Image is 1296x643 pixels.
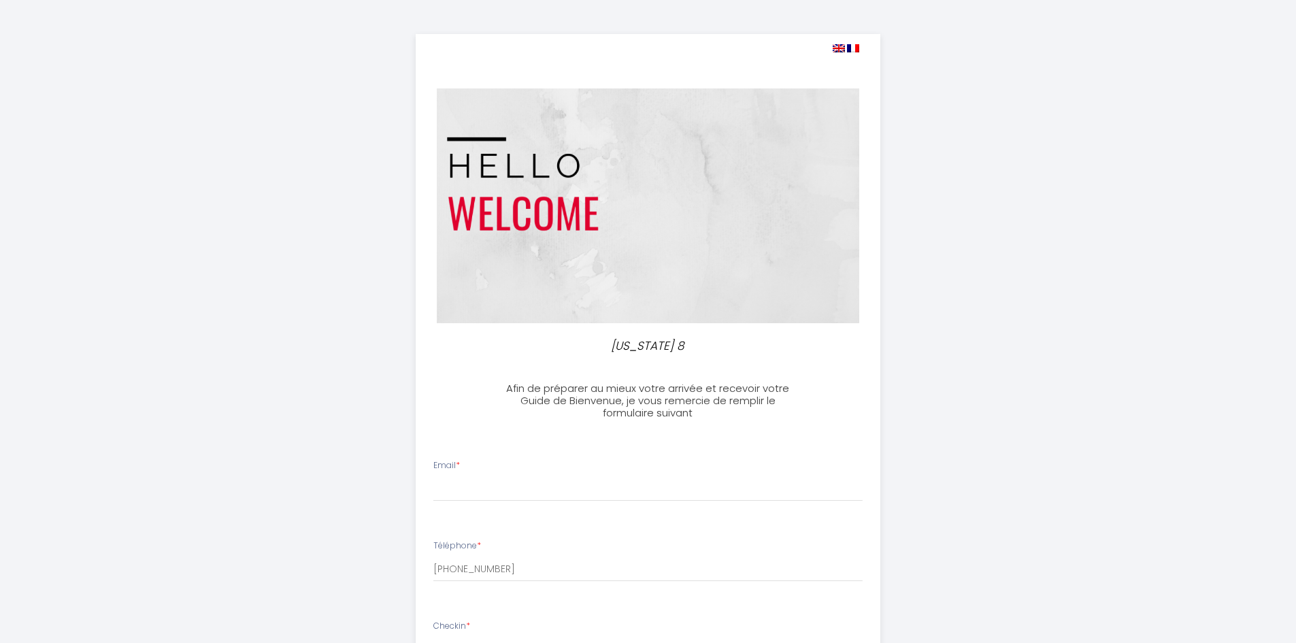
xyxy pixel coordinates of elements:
[497,382,799,419] h3: Afin de préparer au mieux votre arrivée et recevoir votre Guide de Bienvenue, je vous remercie de...
[433,459,460,472] label: Email
[503,337,794,355] p: [US_STATE] 8
[433,540,481,553] label: Téléphone
[847,44,859,52] img: fr.png
[833,44,845,52] img: en.png
[433,620,470,633] label: Checkin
